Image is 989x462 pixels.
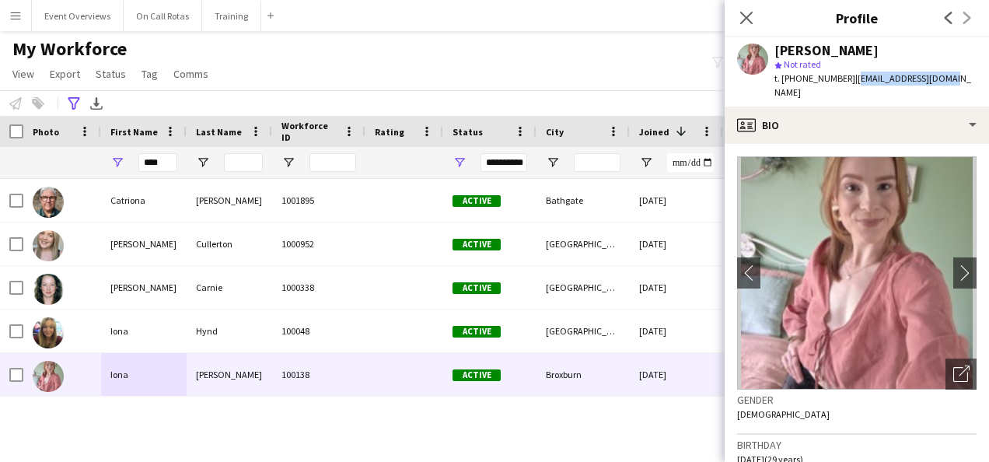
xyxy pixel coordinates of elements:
[281,120,337,143] span: Workforce ID
[32,1,124,31] button: Event Overviews
[272,353,365,396] div: 100138
[453,156,467,170] button: Open Filter Menu
[173,67,208,81] span: Comms
[101,353,187,396] div: Iona
[101,222,187,265] div: [PERSON_NAME]
[89,64,132,84] a: Status
[187,266,272,309] div: Carnie
[723,222,816,265] div: 28 days
[110,156,124,170] button: Open Filter Menu
[737,156,977,390] img: Crew avatar or photo
[453,369,501,381] span: Active
[453,239,501,250] span: Active
[546,156,560,170] button: Open Filter Menu
[737,393,977,407] h3: Gender
[101,266,187,309] div: [PERSON_NAME]
[723,266,816,309] div: 28 days
[87,94,106,113] app-action-btn: Export XLSX
[453,195,501,207] span: Active
[65,94,83,113] app-action-btn: Advanced filters
[737,438,977,452] h3: Birthday
[50,67,80,81] span: Export
[135,64,164,84] a: Tag
[774,72,971,98] span: | [EMAIL_ADDRESS][DOMAIN_NAME]
[725,8,989,28] h3: Profile
[737,408,830,420] span: [DEMOGRAPHIC_DATA]
[774,44,879,58] div: [PERSON_NAME]
[272,179,365,222] div: 1001895
[546,126,564,138] span: City
[536,266,630,309] div: [GEOGRAPHIC_DATA]
[774,72,855,84] span: t. [PHONE_NUMBER]
[33,126,59,138] span: Photo
[6,64,40,84] a: View
[945,359,977,390] div: Open photos pop-in
[453,326,501,338] span: Active
[536,179,630,222] div: Bathgate
[196,126,242,138] span: Last Name
[142,67,158,81] span: Tag
[33,230,64,261] img: Fiona Cullerton
[630,222,723,265] div: [DATE]
[630,179,723,222] div: [DATE]
[187,222,272,265] div: Cullerton
[639,156,653,170] button: Open Filter Menu
[187,179,272,222] div: [PERSON_NAME]
[309,153,356,172] input: Workforce ID Filter Input
[630,310,723,352] div: [DATE]
[375,126,404,138] span: Rating
[536,353,630,396] div: Broxburn
[536,310,630,352] div: [GEOGRAPHIC_DATA]
[723,179,816,222] div: 24 days
[33,317,64,348] img: Iona Hynd
[110,126,158,138] span: First Name
[33,361,64,392] img: Iona Stuart
[536,222,630,265] div: [GEOGRAPHIC_DATA]
[202,1,261,31] button: Training
[12,67,34,81] span: View
[281,156,295,170] button: Open Filter Menu
[101,310,187,352] div: Iona
[224,153,263,172] input: Last Name Filter Input
[784,58,821,70] span: Not rated
[33,274,64,305] img: Fiona Carnie
[44,64,86,84] a: Export
[630,266,723,309] div: [DATE]
[639,126,669,138] span: Joined
[453,282,501,294] span: Active
[196,156,210,170] button: Open Filter Menu
[12,37,127,61] span: My Workforce
[723,310,816,352] div: 451 days
[272,310,365,352] div: 100048
[138,153,177,172] input: First Name Filter Input
[272,222,365,265] div: 1000952
[725,107,989,144] div: Bio
[630,353,723,396] div: [DATE]
[723,353,816,396] div: 28 days
[33,187,64,218] img: Catriona Seligman
[574,153,620,172] input: City Filter Input
[667,153,714,172] input: Joined Filter Input
[167,64,215,84] a: Comms
[124,1,202,31] button: On Call Rotas
[453,126,483,138] span: Status
[96,67,126,81] span: Status
[101,179,187,222] div: Catriona
[187,310,272,352] div: Hynd
[272,266,365,309] div: 1000338
[187,353,272,396] div: [PERSON_NAME]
